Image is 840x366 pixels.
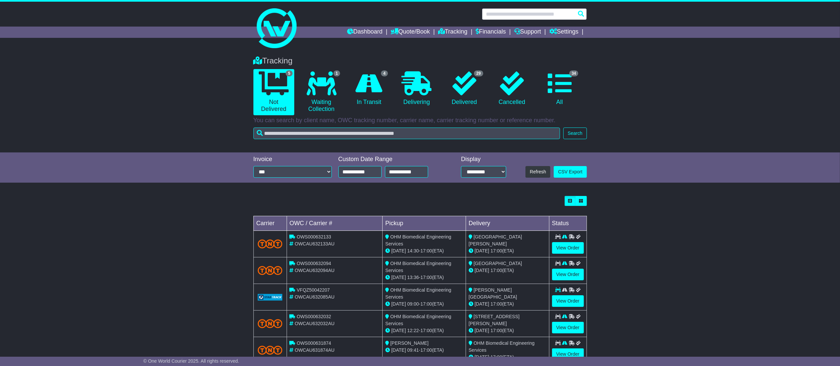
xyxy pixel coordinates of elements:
[475,301,489,307] span: [DATE]
[476,27,506,38] a: Financials
[552,322,584,333] a: View Order
[552,348,584,360] a: View Order
[258,294,283,301] img: GetCarrierServiceLogo
[258,239,283,248] img: TNT_Domestic.png
[469,340,535,353] span: OHM Biomedical Engineering Services
[391,328,406,333] span: [DATE]
[391,248,406,253] span: [DATE]
[286,70,293,76] span: 5
[475,248,489,253] span: [DATE]
[438,27,467,38] a: Tracking
[552,269,584,280] a: View Order
[491,248,502,253] span: 17:00
[295,241,334,246] span: OWCAU632133AU
[391,275,406,280] span: [DATE]
[420,275,432,280] span: 17:00
[475,328,489,333] span: [DATE]
[420,347,432,353] span: 17:00
[287,216,383,231] td: OWC / Carrier #
[348,69,389,108] a: 4 In Transit
[491,268,502,273] span: 17:00
[383,216,466,231] td: Pickup
[253,69,294,115] a: 5 Not Delivered
[569,70,578,76] span: 34
[407,248,419,253] span: 14:30
[420,301,432,307] span: 17:00
[385,327,463,334] div: - (ETA)
[391,347,406,353] span: [DATE]
[407,301,419,307] span: 09:00
[258,319,283,328] img: TNT_Domestic.png
[469,287,517,300] span: [PERSON_NAME][GEOGRAPHIC_DATA]
[475,354,489,360] span: [DATE]
[301,69,342,115] a: 1 Waiting Collection
[407,275,419,280] span: 13:36
[469,301,546,308] div: (ETA)
[385,314,451,326] span: OHM Biomedical Engineering Services
[469,234,522,246] span: [GEOGRAPHIC_DATA][PERSON_NAME]
[385,274,463,281] div: - (ETA)
[391,27,430,38] a: Quote/Book
[385,347,463,354] div: - (ETA)
[474,70,483,76] span: 29
[253,117,587,124] p: You can search by client name, OWC tracking number, carrier name, carrier tracking number or refe...
[297,234,331,239] span: OWS000632133
[295,294,334,300] span: OWCAU632085AU
[539,69,580,108] a: 34 All
[381,70,388,76] span: 4
[474,261,522,266] span: [GEOGRAPHIC_DATA]
[295,321,334,326] span: OWCAU632032AU
[461,156,506,163] div: Display
[554,166,587,178] a: CSV Export
[407,328,419,333] span: 12:22
[491,354,502,360] span: 17:00
[297,261,331,266] span: OWS000632094
[420,248,432,253] span: 17:00
[297,314,331,319] span: OWS000632032
[466,216,549,231] td: Delivery
[258,346,283,355] img: TNT_Domestic.png
[563,128,587,139] button: Search
[253,156,332,163] div: Invoice
[347,27,383,38] a: Dashboard
[469,267,546,274] div: (ETA)
[549,27,579,38] a: Settings
[253,216,287,231] td: Carrier
[396,69,437,108] a: Delivering
[444,69,485,108] a: 29 Delivered
[143,358,239,364] span: © One World Courier 2025. All rights reserved.
[385,234,451,246] span: OHM Biomedical Engineering Services
[407,347,419,353] span: 09:41
[525,166,550,178] button: Refresh
[295,268,334,273] span: OWCAU632094AU
[552,242,584,254] a: View Order
[338,156,445,163] div: Custom Date Range
[297,287,330,293] span: VFQZ50042207
[385,287,451,300] span: OHM Biomedical Engineering Services
[469,314,519,326] span: [STREET_ADDRESS][PERSON_NAME]
[297,340,331,346] span: OWS000631874
[385,247,463,254] div: - (ETA)
[391,301,406,307] span: [DATE]
[469,327,546,334] div: (ETA)
[250,56,590,66] div: Tracking
[491,301,502,307] span: 17:00
[475,268,489,273] span: [DATE]
[552,295,584,307] a: View Order
[420,328,432,333] span: 17:00
[385,301,463,308] div: - (ETA)
[385,261,451,273] span: OHM Biomedical Engineering Services
[549,216,587,231] td: Status
[390,340,428,346] span: [PERSON_NAME]
[492,69,532,108] a: Cancelled
[491,328,502,333] span: 17:00
[258,266,283,275] img: TNT_Domestic.png
[295,347,334,353] span: OWCAU631874AU
[514,27,541,38] a: Support
[469,354,546,361] div: (ETA)
[333,70,340,76] span: 1
[469,247,546,254] div: (ETA)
